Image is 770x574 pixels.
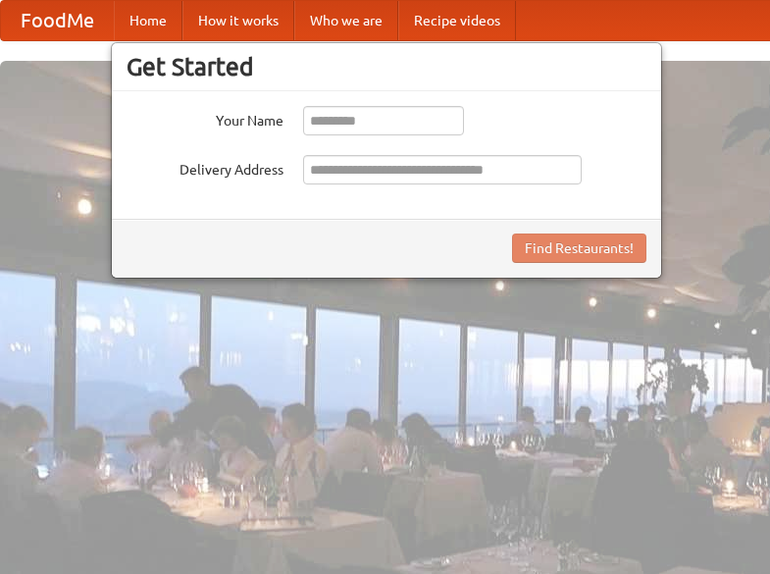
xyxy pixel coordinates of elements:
[398,1,516,40] a: Recipe videos
[182,1,294,40] a: How it works
[294,1,398,40] a: Who we are
[114,1,182,40] a: Home
[127,52,646,81] h3: Get Started
[127,106,283,130] label: Your Name
[1,1,114,40] a: FoodMe
[127,155,283,180] label: Delivery Address
[512,234,646,263] button: Find Restaurants!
